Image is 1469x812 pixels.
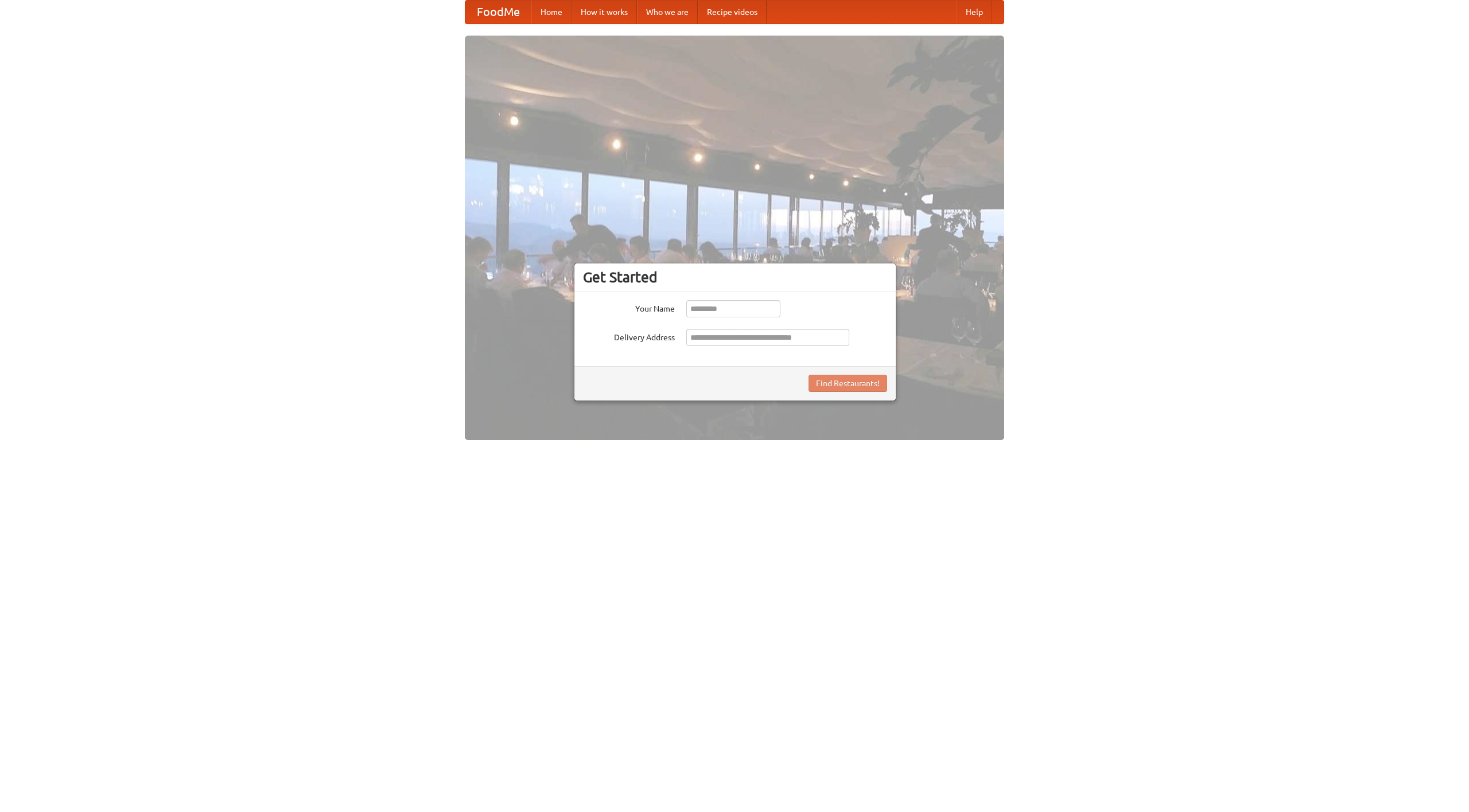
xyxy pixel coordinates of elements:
a: Home [531,1,572,24]
a: Help [957,1,992,24]
a: How it works [572,1,637,24]
a: Who we are [637,1,698,24]
h3: Get Started [583,269,887,286]
a: Recipe videos [698,1,767,24]
a: FoodMe [465,1,531,24]
label: Delivery Address [583,329,675,343]
label: Your Name [583,300,675,314]
button: Find Restaurants! [809,375,887,392]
